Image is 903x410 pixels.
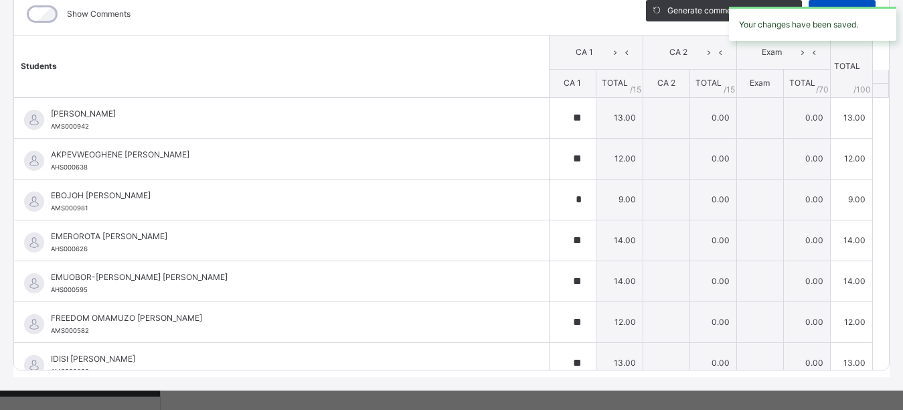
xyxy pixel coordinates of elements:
[667,5,792,17] span: Generate comment for all student
[783,97,830,138] td: 0.00
[51,327,89,334] span: AMS000582
[783,138,830,179] td: 0.00
[51,204,88,212] span: AMS000981
[689,97,736,138] td: 0.00
[596,301,643,342] td: 12.00
[853,84,871,96] span: /100
[689,138,736,179] td: 0.00
[67,8,131,20] label: Show Comments
[830,220,872,261] td: 14.00
[729,7,896,41] div: Your changes have been saved.
[51,230,519,243] span: EMEROROTA [PERSON_NAME]
[783,301,830,342] td: 0.00
[51,368,89,375] span: AMS000290
[657,78,675,88] span: CA 2
[51,245,88,253] span: AHS000626
[830,97,872,138] td: 13.00
[724,84,735,96] span: / 15
[830,36,872,98] th: TOTAL
[24,192,44,212] img: default.svg
[51,286,88,293] span: AHS000595
[596,97,643,138] td: 13.00
[51,123,89,130] span: AMS000942
[596,261,643,301] td: 14.00
[51,108,519,120] span: [PERSON_NAME]
[783,342,830,383] td: 0.00
[689,220,736,261] td: 0.00
[689,301,736,342] td: 0.00
[24,314,44,334] img: default.svg
[830,179,872,220] td: 9.00
[51,190,519,202] span: EBOJOH [PERSON_NAME]
[596,138,643,179] td: 12.00
[750,78,770,88] span: Exam
[596,179,643,220] td: 9.00
[830,138,872,179] td: 12.00
[830,301,872,342] td: 12.00
[830,261,872,301] td: 14.00
[596,342,643,383] td: 13.00
[695,78,722,88] span: TOTAL
[689,342,736,383] td: 0.00
[51,271,519,283] span: EMUOBOR-[PERSON_NAME] [PERSON_NAME]
[816,84,829,96] span: / 70
[783,179,830,220] td: 0.00
[630,84,641,96] span: / 15
[564,78,581,88] span: CA 1
[21,61,57,71] span: Students
[689,179,736,220] td: 0.00
[830,342,872,383] td: 13.00
[689,261,736,301] td: 0.00
[24,355,44,375] img: default.svg
[24,273,44,293] img: default.svg
[51,163,88,171] span: AHS000638
[783,220,830,261] td: 0.00
[783,261,830,301] td: 0.00
[51,149,519,161] span: AKPEVWEOGHENE [PERSON_NAME]
[789,78,815,88] span: TOTAL
[24,232,44,253] img: default.svg
[51,353,519,365] span: IDISI [PERSON_NAME]
[51,312,519,324] span: FREEDOM OMAMUZO [PERSON_NAME]
[596,220,643,261] td: 14.00
[747,46,797,58] span: Exam
[602,78,628,88] span: TOTAL
[653,46,704,58] span: CA 2
[24,110,44,130] img: default.svg
[24,151,44,171] img: default.svg
[560,46,610,58] span: CA 1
